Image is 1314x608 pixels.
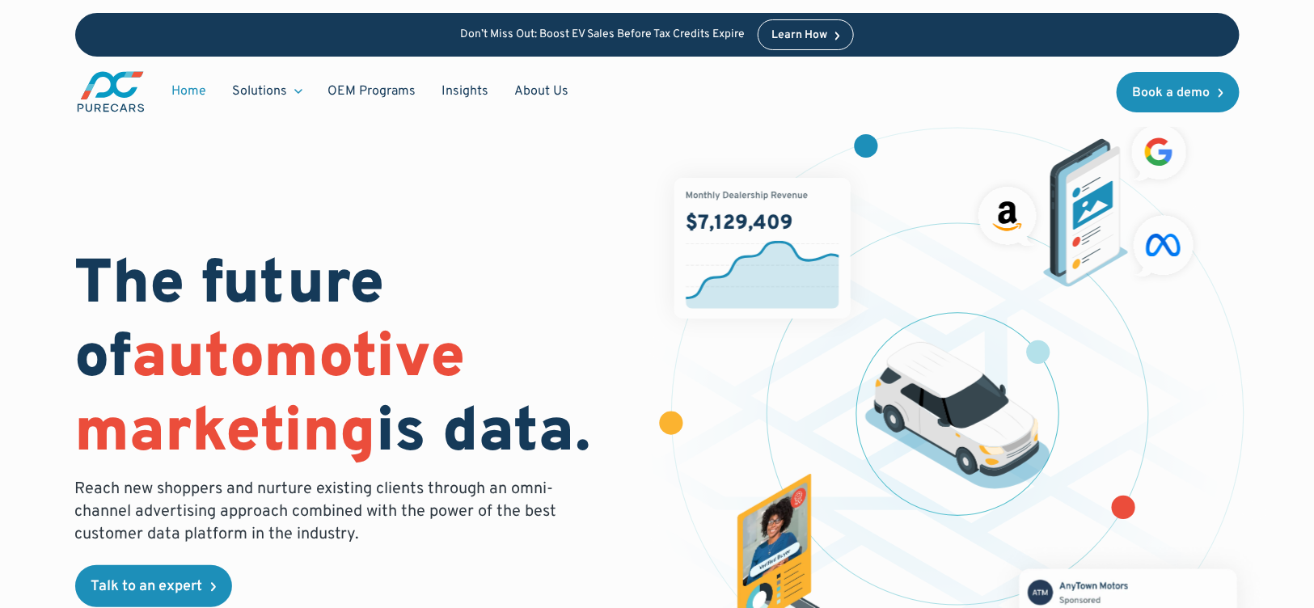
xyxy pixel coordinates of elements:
[91,580,203,594] div: Talk to an expert
[233,82,288,100] div: Solutions
[502,76,582,107] a: About Us
[159,76,220,107] a: Home
[220,76,315,107] div: Solutions
[1117,72,1240,112] a: Book a demo
[865,342,1051,489] img: illustration of a vehicle
[75,478,567,546] p: Reach new shoppers and nurture existing clients through an omni-channel advertising approach comb...
[75,250,638,471] h1: The future of is data.
[75,70,146,114] img: purecars logo
[460,28,745,42] p: Don’t Miss Out: Boost EV Sales Before Tax Credits Expire
[75,321,466,472] span: automotive marketing
[1133,87,1210,99] div: Book a demo
[758,19,854,50] a: Learn How
[970,116,1202,287] img: ads on social media and advertising partners
[75,70,146,114] a: main
[75,565,232,607] a: Talk to an expert
[674,178,851,319] img: chart showing monthly dealership revenue of $7m
[771,30,827,41] div: Learn How
[315,76,429,107] a: OEM Programs
[429,76,502,107] a: Insights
